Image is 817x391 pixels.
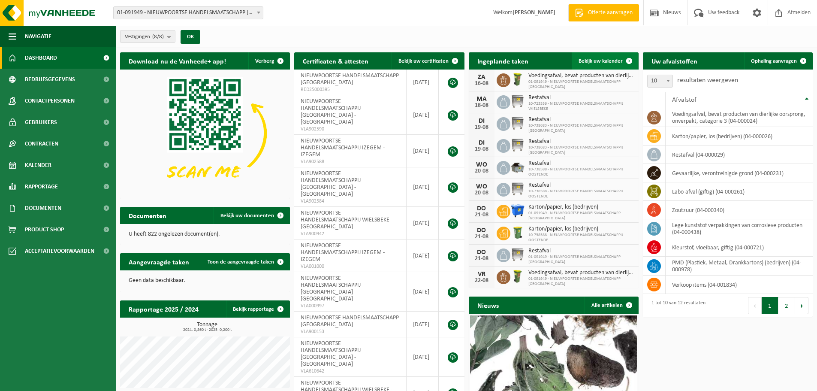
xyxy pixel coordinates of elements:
td: [DATE] [407,95,439,135]
span: Bekijk uw certificaten [398,58,449,64]
div: 1 tot 10 van 12 resultaten [647,296,705,315]
label: resultaten weergeven [677,77,738,84]
span: 10-738588 - NIEUWPOORTSE HANDELSMAATSCHAPPIJ OOSTENDE [528,233,634,243]
div: 19-08 [473,124,490,130]
span: Bekijk uw documenten [220,213,274,218]
span: Documenten [25,197,61,219]
h2: Rapportage 2025 / 2024 [120,300,207,317]
h2: Nieuws [469,297,507,313]
td: verkoop items (04-001834) [666,276,813,294]
span: Restafval [528,160,634,167]
span: VLA902590 [301,126,400,133]
div: MA [473,96,490,103]
span: NIEUWPOORTSE HANDELSMAATSCHAPPIJ IZEGEM - IZEGEM [301,242,385,263]
div: WO [473,161,490,168]
span: 01-091949 - NIEUWPOORTSE HANDELSMAATSCHAPP [GEOGRAPHIC_DATA] [528,79,634,90]
h3: Tonnage [124,322,290,332]
td: labo-afval (giftig) (04-000261) [666,182,813,201]
span: Ophaling aanvragen [751,58,797,64]
span: VLA610642 [301,368,400,375]
div: 21-08 [473,212,490,218]
span: RED25000395 [301,86,400,93]
img: Download de VHEPlus App [120,70,290,197]
span: Restafval [528,182,634,189]
a: Alle artikelen [585,297,638,314]
span: 10-738683 - NIEUWPOORTSE HANDELSMAATSCHAPPIJ [GEOGRAPHIC_DATA] [528,145,634,155]
div: DO [473,227,490,234]
span: Restafval [528,116,634,123]
span: Offerte aanvragen [586,9,635,17]
div: 16-08 [473,81,490,87]
div: DO [473,205,490,212]
div: 19-08 [473,146,490,152]
span: 10-738588 - NIEUWPOORTSE HANDELSMAATSCHAPPIJ OOSTENDE [528,189,634,199]
a: Bekijk uw certificaten [392,52,464,70]
span: VLA902584 [301,198,400,205]
td: PMD (Plastiek, Metaal, Drankkartons) (bedrijven) (04-000978) [666,257,813,276]
span: Dashboard [25,47,57,69]
h2: Certificaten & attesten [294,52,377,69]
span: 10-738588 - NIEUWPOORTSE HANDELSMAATSCHAPPIJ OOSTENDE [528,167,634,177]
td: [DATE] [407,337,439,377]
td: [DATE] [407,207,439,239]
td: kleurstof, vloeibaar, giftig (04-000721) [666,238,813,257]
span: Contracten [25,133,58,155]
strong: [PERSON_NAME] [513,9,555,16]
img: WB-1100-GAL-GY-02 [510,116,525,130]
span: Restafval [528,138,634,145]
td: voedingsafval, bevat producten van dierlijke oorsprong, onverpakt, categorie 3 (04-000024) [666,108,813,127]
td: [DATE] [407,312,439,337]
button: Verberg [248,52,289,70]
span: NIEUWPOORTSE HANDELSMAATSCHAPPIJ WIELSBEKE - [GEOGRAPHIC_DATA] [301,210,392,230]
span: 01-091949 - NIEUWPOORTSE HANDELSMAATSCHAPP [GEOGRAPHIC_DATA] [528,255,634,265]
img: WB-1100-HPE-BE-01 [510,203,525,218]
h2: Ingeplande taken [469,52,537,69]
span: Gebruikers [25,112,57,133]
span: Voedingsafval, bevat producten van dierlijke oorsprong, onverpakt, categorie 3 [528,73,634,79]
span: 10 [647,75,673,88]
a: Bekijk rapportage [226,300,289,318]
span: Restafval [528,248,634,255]
h2: Uw afvalstoffen [643,52,706,69]
span: VLA000997 [301,303,400,309]
div: DI [473,139,490,146]
span: Bedrijfsgegevens [25,69,75,90]
span: NIEUWPOORTSE HANDELSMAATSCHAPPIJ [GEOGRAPHIC_DATA] - [GEOGRAPHIC_DATA] [301,170,361,197]
span: 10-723536 - NIEUWPOORTSE HANDELSMAATSCHAPPIJ WIELSBEKE [528,101,634,112]
a: Bekijk uw documenten [214,207,289,224]
div: 18-08 [473,103,490,109]
span: Navigatie [25,26,51,47]
img: WB-1100-GAL-GY-02 [510,182,525,196]
button: Next [795,297,808,314]
span: Voedingsafval, bevat producten van dierlijke oorsprong, onverpakt, categorie 3 [528,270,634,276]
div: 22-08 [473,278,490,284]
div: 21-08 [473,234,490,240]
span: 01-091949 - NIEUWPOORTSE HANDELSMAATSCHAPP [GEOGRAPHIC_DATA] [528,276,634,287]
button: 1 [762,297,778,314]
td: [DATE] [407,135,439,167]
span: VLA001000 [301,263,400,270]
div: 21-08 [473,256,490,262]
span: VLA902588 [301,158,400,165]
td: zoutzuur (04-000340) [666,201,813,219]
span: Contactpersonen [25,90,75,112]
span: 01-091949 - NIEUWPOORTSE HANDELSMAATSCHAPP NIEUWPOORT - NIEUWPOORT [114,7,263,19]
td: lege kunststof verpakkingen van corrosieve producten (04-000438) [666,219,813,238]
img: WB-1100-GAL-GY-02 [510,94,525,109]
span: VLA900942 [301,230,400,237]
div: WO [473,183,490,190]
td: [DATE] [407,272,439,312]
span: 10-738683 - NIEUWPOORTSE HANDELSMAATSCHAPPIJ [GEOGRAPHIC_DATA] [528,123,634,133]
span: NIEUWPOORTSE HANDELSMAATSCHAPPIJ [GEOGRAPHIC_DATA] - [GEOGRAPHIC_DATA] [301,98,361,125]
h2: Aangevraagde taken [120,253,198,270]
td: [DATE] [407,239,439,272]
span: NIEUWPOORTSE HANDELSMAATSCHAPPIJ [GEOGRAPHIC_DATA] - [GEOGRAPHIC_DATA] [301,275,361,302]
a: Bekijk uw kalender [572,52,638,70]
img: WB-0060-HPE-GN-50 [510,269,525,284]
img: WB-0060-HPE-GN-50 [510,72,525,87]
span: Afvalstof [672,97,696,103]
span: Product Shop [25,219,64,240]
span: Acceptatievoorwaarden [25,240,94,262]
div: 20-08 [473,168,490,174]
count: (8/8) [152,34,164,39]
